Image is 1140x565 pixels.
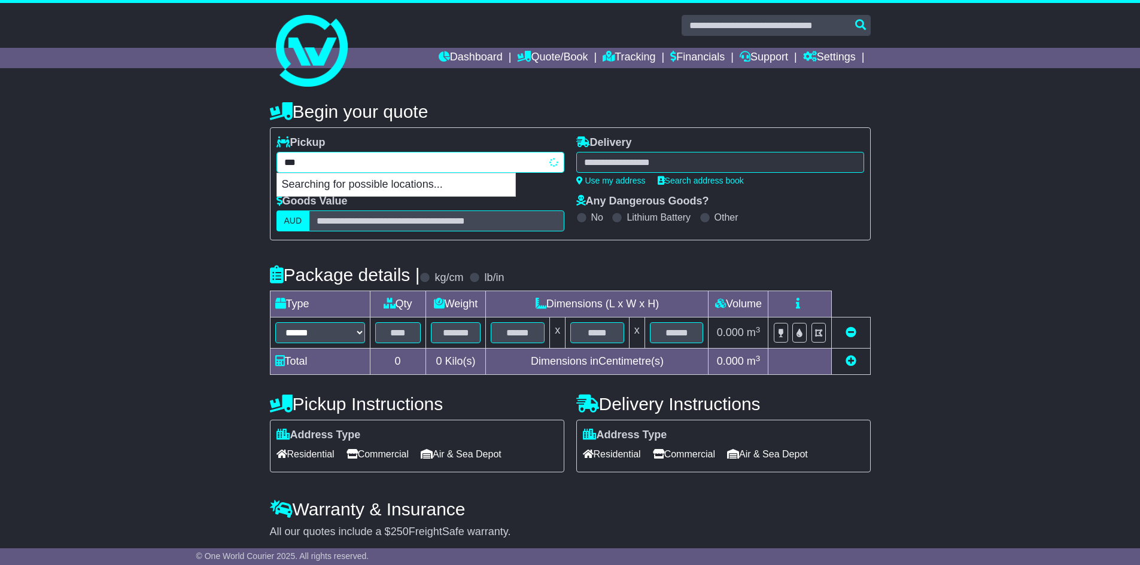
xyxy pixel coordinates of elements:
[370,291,425,317] td: Qty
[603,48,655,68] a: Tracking
[709,291,768,317] td: Volume
[747,355,761,367] span: m
[727,445,808,463] span: Air & Sea Depot
[846,355,856,367] a: Add new item
[276,210,310,231] label: AUD
[717,355,744,367] span: 0.000
[576,394,871,414] h4: Delivery Instructions
[425,349,486,375] td: Kilo(s)
[439,48,503,68] a: Dashboard
[277,173,515,196] p: Searching for possible locations...
[270,265,420,285] h4: Package details |
[391,526,409,537] span: 250
[270,526,871,539] div: All our quotes include a $ FreightSafe warranty.
[756,354,761,363] sup: 3
[803,48,856,68] a: Settings
[550,317,566,349] td: x
[346,445,409,463] span: Commercial
[846,326,856,338] a: Remove this item
[486,291,709,317] td: Dimensions (L x W x H)
[583,429,667,442] label: Address Type
[486,349,709,375] td: Dimensions in Centimetre(s)
[756,325,761,334] sup: 3
[583,445,641,463] span: Residential
[670,48,725,68] a: Financials
[715,212,738,223] label: Other
[270,102,871,121] h4: Begin your quote
[421,445,501,463] span: Air & Sea Depot
[270,291,370,317] td: Type
[576,195,709,208] label: Any Dangerous Goods?
[276,152,564,173] typeahead: Please provide city
[270,499,871,519] h4: Warranty & Insurance
[591,212,603,223] label: No
[576,136,632,149] label: Delivery
[270,349,370,375] td: Total
[658,176,744,185] a: Search address book
[276,136,326,149] label: Pickup
[434,271,463,285] label: kg/cm
[276,445,335,463] span: Residential
[436,355,442,367] span: 0
[627,212,691,223] label: Lithium Battery
[276,195,348,208] label: Goods Value
[425,291,486,317] td: Weight
[717,326,744,338] span: 0.000
[270,394,564,414] h4: Pickup Instructions
[484,271,504,285] label: lb/in
[517,48,588,68] a: Quote/Book
[576,176,646,185] a: Use my address
[370,349,425,375] td: 0
[740,48,788,68] a: Support
[747,326,761,338] span: m
[629,317,645,349] td: x
[276,429,361,442] label: Address Type
[653,445,715,463] span: Commercial
[196,551,369,561] span: © One World Courier 2025. All rights reserved.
